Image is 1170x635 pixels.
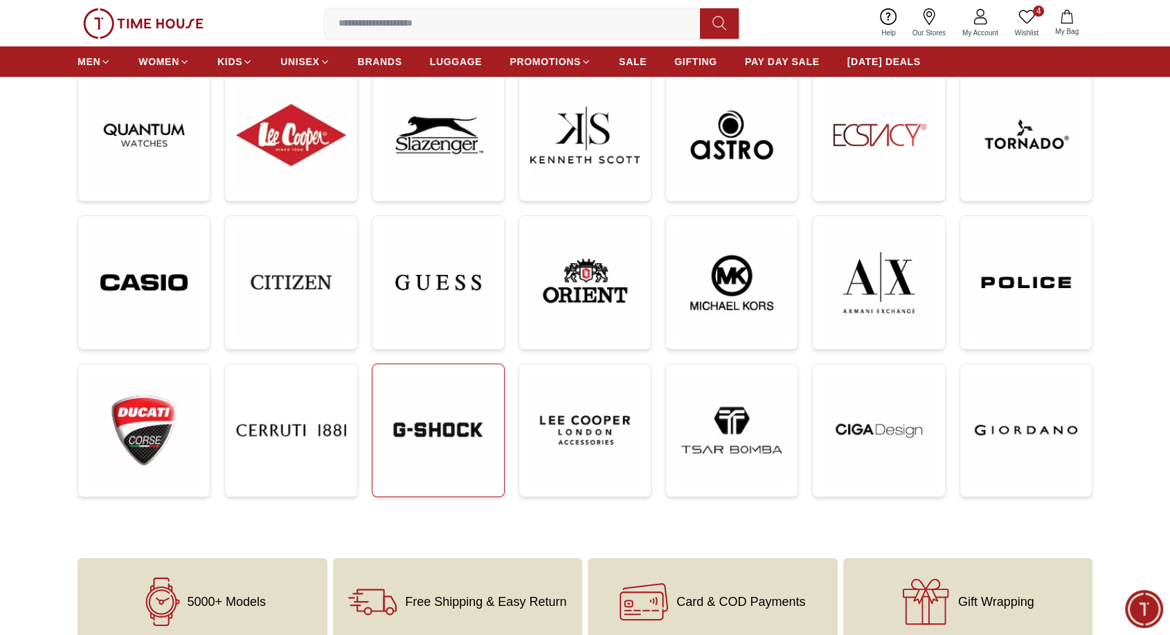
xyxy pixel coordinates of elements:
[236,227,345,337] img: ...
[1009,28,1044,38] span: Wishlist
[430,49,483,74] a: LUGGAGE
[384,80,493,190] img: ...
[89,80,199,190] img: ...
[217,55,242,69] span: KIDS
[89,375,199,485] img: ...
[236,375,345,485] img: ...
[674,55,717,69] span: GIFTING
[619,49,647,74] a: SALE
[83,8,204,39] img: ...
[405,595,566,609] span: Free Shipping & Easy Return
[873,6,904,41] a: Help
[138,55,179,69] span: WOMEN
[530,227,640,337] img: ...
[619,55,647,69] span: SALE
[745,49,820,74] a: PAY DAY SALE
[1125,590,1163,628] div: Chat Widget
[971,80,1081,190] img: ...
[78,55,100,69] span: MEN
[847,55,921,69] span: [DATE] DEALS
[510,55,581,69] span: PROMOTIONS
[824,80,933,190] img: ...
[510,49,591,74] a: PROMOTIONS
[1050,26,1084,37] span: My Bag
[958,595,1034,609] span: Gift Wrapping
[677,227,786,337] img: ...
[971,227,1081,337] img: ...
[677,80,786,190] img: ...
[876,28,901,38] span: Help
[384,227,493,337] img: ...
[187,595,266,609] span: 5000+ Models
[824,375,933,485] img: ...
[78,49,111,74] a: MEN
[847,49,921,74] a: [DATE] DEALS
[89,227,199,337] img: ...
[1033,6,1044,17] span: 4
[236,80,345,190] img: ...
[280,55,319,69] span: UNISEX
[1047,7,1087,39] button: My Bag
[745,55,820,69] span: PAY DAY SALE
[138,49,190,74] a: WOMEN
[907,28,951,38] span: Our Stores
[824,227,933,337] img: ...
[358,49,402,74] a: BRANDS
[1007,6,1047,41] a: 4Wishlist
[530,80,640,190] img: ...
[676,595,805,609] span: Card & COD Payments
[674,49,717,74] a: GIFTING
[217,49,253,74] a: KIDS
[280,49,330,74] a: UNISEX
[957,28,1004,38] span: My Account
[677,375,786,485] img: ...
[904,6,954,41] a: Our Stores
[384,375,493,485] img: ...
[971,375,1081,485] img: ...
[530,375,640,485] img: ...
[430,55,483,69] span: LUGGAGE
[358,55,402,69] span: BRANDS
